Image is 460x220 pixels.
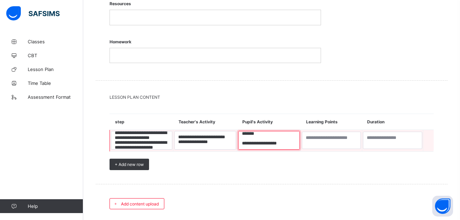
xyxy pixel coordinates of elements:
th: Duration [362,114,423,130]
th: step [110,114,173,130]
span: + Add new row [115,162,144,167]
span: Help [28,203,83,209]
th: Teacher's Activity [173,114,237,130]
span: Classes [28,39,83,44]
span: Time Table [28,80,83,86]
th: Learning Points [301,114,362,130]
span: Add content upload [121,201,159,206]
button: Open asap [432,196,453,217]
span: CBT [28,53,83,58]
span: LESSON PLAN CONTENT [110,95,434,100]
span: Homework [110,36,321,48]
span: Assessment Format [28,94,83,100]
img: safsims [6,6,60,21]
span: Lesson Plan [28,67,83,72]
th: Pupil's Activity [237,114,301,130]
